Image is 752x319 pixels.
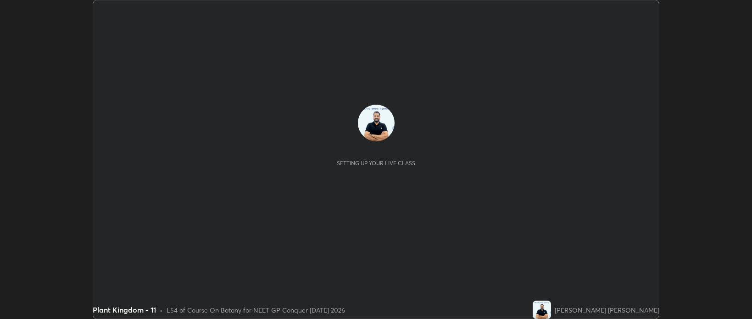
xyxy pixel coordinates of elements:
[533,301,551,319] img: 11c413ee5bf54932a542f26ff398001b.jpg
[160,305,163,315] div: •
[167,305,345,315] div: L54 of Course On Botany for NEET GP Conquer [DATE] 2026
[337,160,415,167] div: Setting up your live class
[358,105,395,141] img: 11c413ee5bf54932a542f26ff398001b.jpg
[93,304,156,315] div: Plant Kingdom - 11
[555,305,659,315] div: [PERSON_NAME] [PERSON_NAME]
